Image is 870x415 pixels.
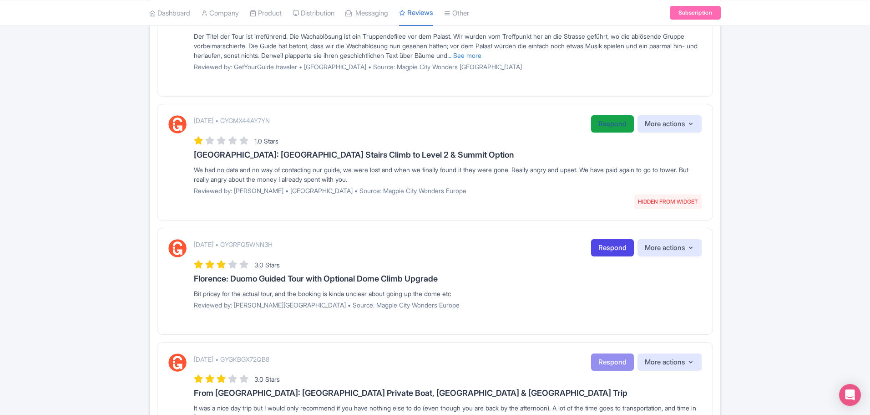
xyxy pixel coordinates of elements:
p: [DATE] • GYGRFQ5WNN3H [194,240,273,249]
a: Company [201,0,239,26]
span: 1.0 Stars [254,137,278,145]
a: Respond [591,239,634,257]
img: GetYourGuide Logo [168,115,187,133]
a: Product [250,0,282,26]
p: Reviewed by: [PERSON_NAME][GEOGRAPHIC_DATA] • Source: Magpie City Wonders Europe [194,300,702,310]
a: Dashboard [149,0,190,26]
a: Subscription [670,6,721,20]
div: Open Intercom Messenger [839,384,861,406]
div: Der Titel der Tour ist irreführend. Die Wachablösung ist ein Truppendefilee vor dem Palast. Wir w... [194,31,702,60]
h3: From [GEOGRAPHIC_DATA]: [GEOGRAPHIC_DATA] Private Boat, [GEOGRAPHIC_DATA] & [GEOGRAPHIC_DATA] Trip [194,389,702,398]
button: More actions [637,239,702,257]
img: GetYourGuide Logo [168,354,187,372]
button: More actions [637,354,702,371]
a: Respond [591,115,634,133]
button: Respond [591,354,634,371]
a: Distribution [293,0,334,26]
span: 3.0 Stars [254,375,280,383]
p: [DATE] • GYGKBGX72QB8 [194,354,269,364]
div: We had no data and no way of contacting our guide, we were lost and when we finally found it they... [194,165,702,184]
p: [DATE] • GYGMX44AY7YN [194,116,270,125]
a: ... See more [447,51,481,59]
div: Bit pricey for the actual tour, and the booking is kinda unclear about going up the dome etc [194,289,702,298]
a: Messaging [345,0,388,26]
img: GetYourGuide Logo [168,239,187,257]
h3: [GEOGRAPHIC_DATA]: [GEOGRAPHIC_DATA] Stairs Climb to Level 2 & Summit Option [194,150,702,159]
span: HIDDEN FROM WIDGET [634,195,702,209]
button: More actions [637,115,702,133]
span: 3.0 Stars [254,261,280,269]
p: Reviewed by: GetYourGuide traveler • [GEOGRAPHIC_DATA] • Source: Magpie City Wonders [GEOGRAPHIC_... [194,62,702,72]
a: Other [444,0,469,26]
h3: [GEOGRAPHIC_DATA]: Buckingham Palace Entry & Changing of the Guard Tour [194,17,702,26]
p: Reviewed by: [PERSON_NAME] • [GEOGRAPHIC_DATA] • Source: Magpie City Wonders Europe [194,186,702,195]
h3: Florence: Duomo Guided Tour with Optional Dome Climb Upgrade [194,274,702,283]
